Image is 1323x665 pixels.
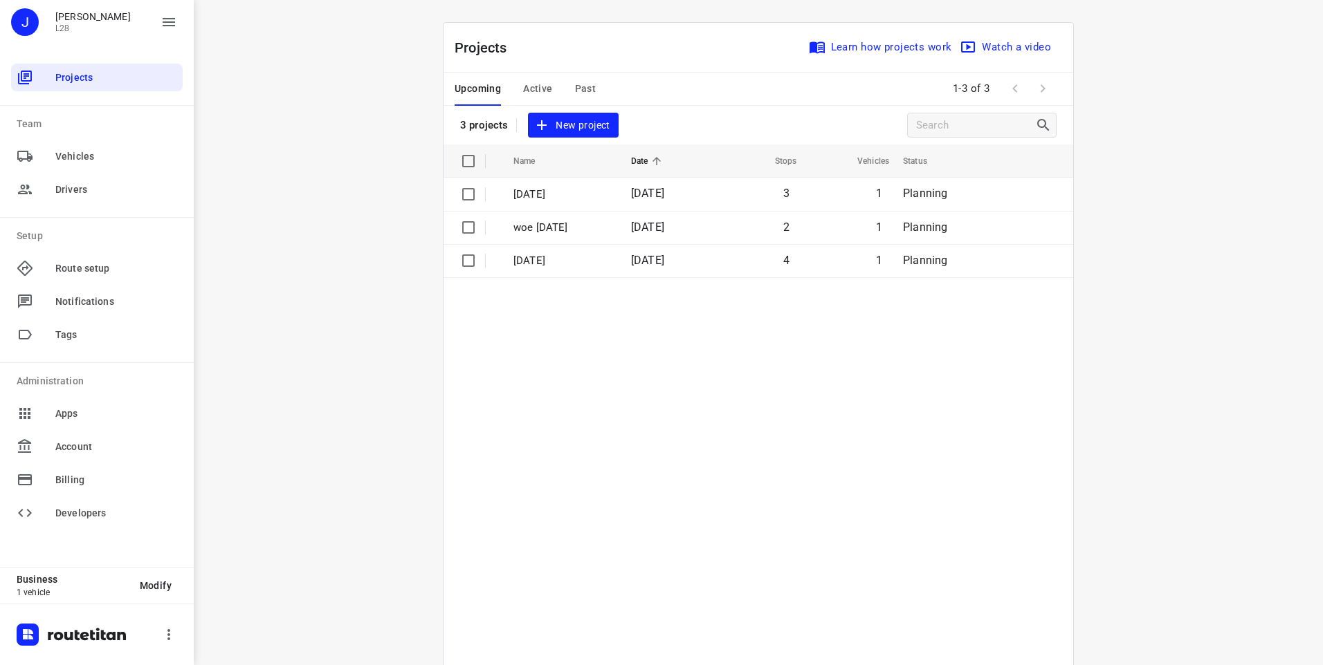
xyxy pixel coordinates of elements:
button: New project [528,113,618,138]
span: 4 [783,254,790,267]
span: Next Page [1029,75,1057,102]
span: 1 [876,187,882,200]
span: Active [523,80,552,97]
div: Billing [11,466,183,494]
div: J [11,8,39,36]
p: woe 27-08-2025 [513,220,610,236]
p: 1 vehicle [17,588,129,597]
div: Notifications [11,288,183,315]
span: 1-3 of 3 [947,74,996,104]
span: 2 [783,221,790,234]
p: L28 [55,24,131,33]
p: Team [17,117,183,131]
div: Apps [11,400,183,427]
span: [DATE] [631,254,664,267]
span: Drivers [55,182,177,197]
span: Tags [55,328,177,342]
span: Vehicles [55,149,177,164]
p: 3 projects [460,119,508,131]
p: Administration [17,374,183,388]
span: Planning [903,254,947,267]
span: Account [55,440,177,454]
span: [DATE] [631,187,664,200]
span: 1 [876,254,882,267]
div: Tags [11,321,183,348]
span: Vehicles [839,153,889,169]
span: Upcoming [455,80,501,97]
span: Apps [55,406,177,421]
div: Developers [11,499,183,527]
div: Vehicles [11,142,183,170]
p: do 28-08-2025 [513,187,610,203]
span: Projects [55,71,177,85]
span: Past [575,80,596,97]
span: Planning [903,187,947,200]
span: Modify [140,580,172,591]
input: Search projects [916,115,1035,136]
p: Jordi Waning [55,11,131,22]
span: New project [536,117,610,134]
span: Developers [55,506,177,521]
span: Planning [903,221,947,234]
p: Projects [455,37,518,58]
span: [DATE] [631,221,664,234]
span: Stops [757,153,797,169]
p: Setup [17,229,183,243]
p: di 26-08-2025 [513,253,610,269]
span: Status [903,153,945,169]
span: Date [631,153,666,169]
div: Search [1035,117,1056,133]
span: Billing [55,473,177,487]
span: Name [513,153,554,169]
div: Account [11,433,183,460]
span: Previous Page [1001,75,1029,102]
span: Notifications [55,294,177,309]
span: Route setup [55,261,177,276]
div: Projects [11,64,183,91]
p: Business [17,574,129,585]
span: 1 [876,221,882,234]
div: Route setup [11,254,183,282]
span: 3 [783,187,790,200]
button: Modify [129,573,183,598]
div: Drivers [11,176,183,203]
